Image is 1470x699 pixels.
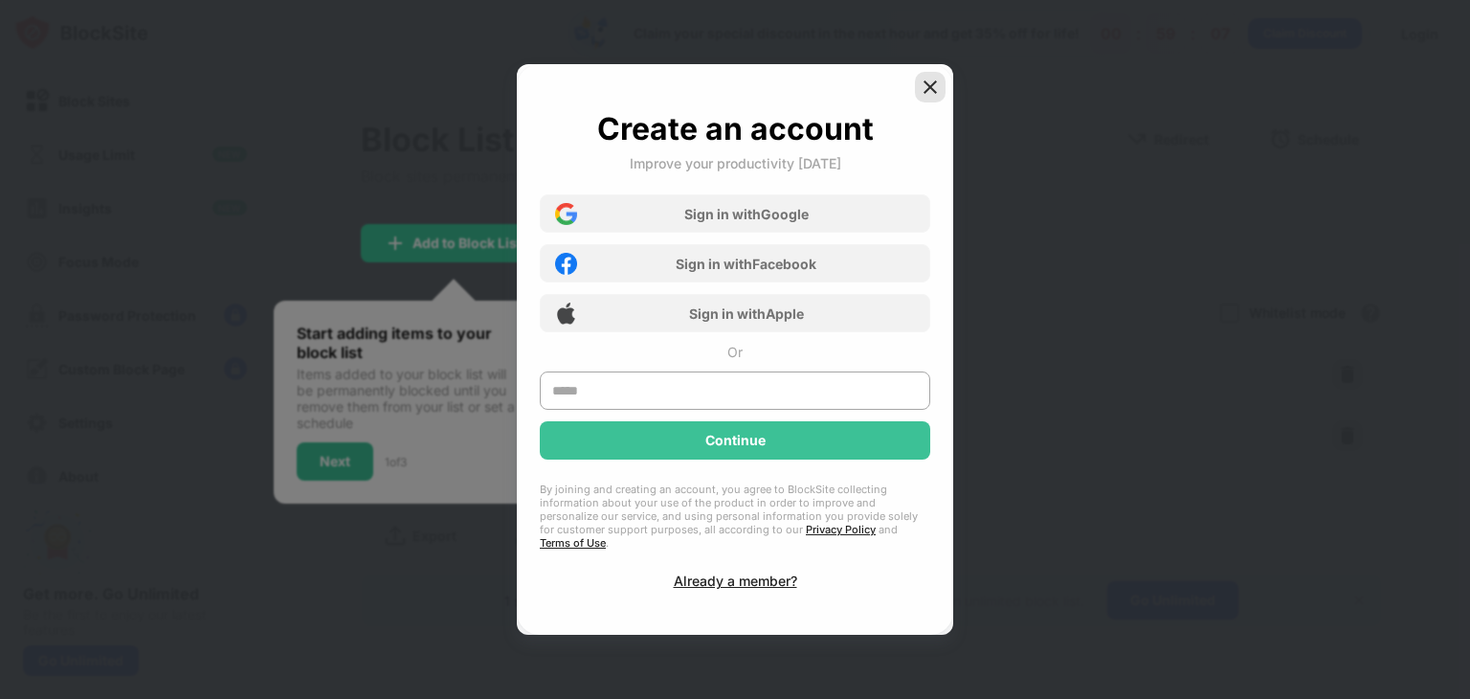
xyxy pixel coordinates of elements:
[630,155,841,171] div: Improve your productivity [DATE]
[555,203,577,225] img: google-icon.png
[806,523,876,536] a: Privacy Policy
[674,573,797,589] div: Already a member?
[684,206,809,222] div: Sign in with Google
[540,483,930,550] div: By joining and creating an account, you agree to BlockSite collecting information about your use ...
[676,256,816,272] div: Sign in with Facebook
[555,253,577,275] img: facebook-icon.png
[727,344,743,360] div: Or
[540,536,606,550] a: Terms of Use
[689,305,804,322] div: Sign in with Apple
[555,303,577,325] img: apple-icon.png
[705,433,766,448] div: Continue
[597,110,874,147] div: Create an account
